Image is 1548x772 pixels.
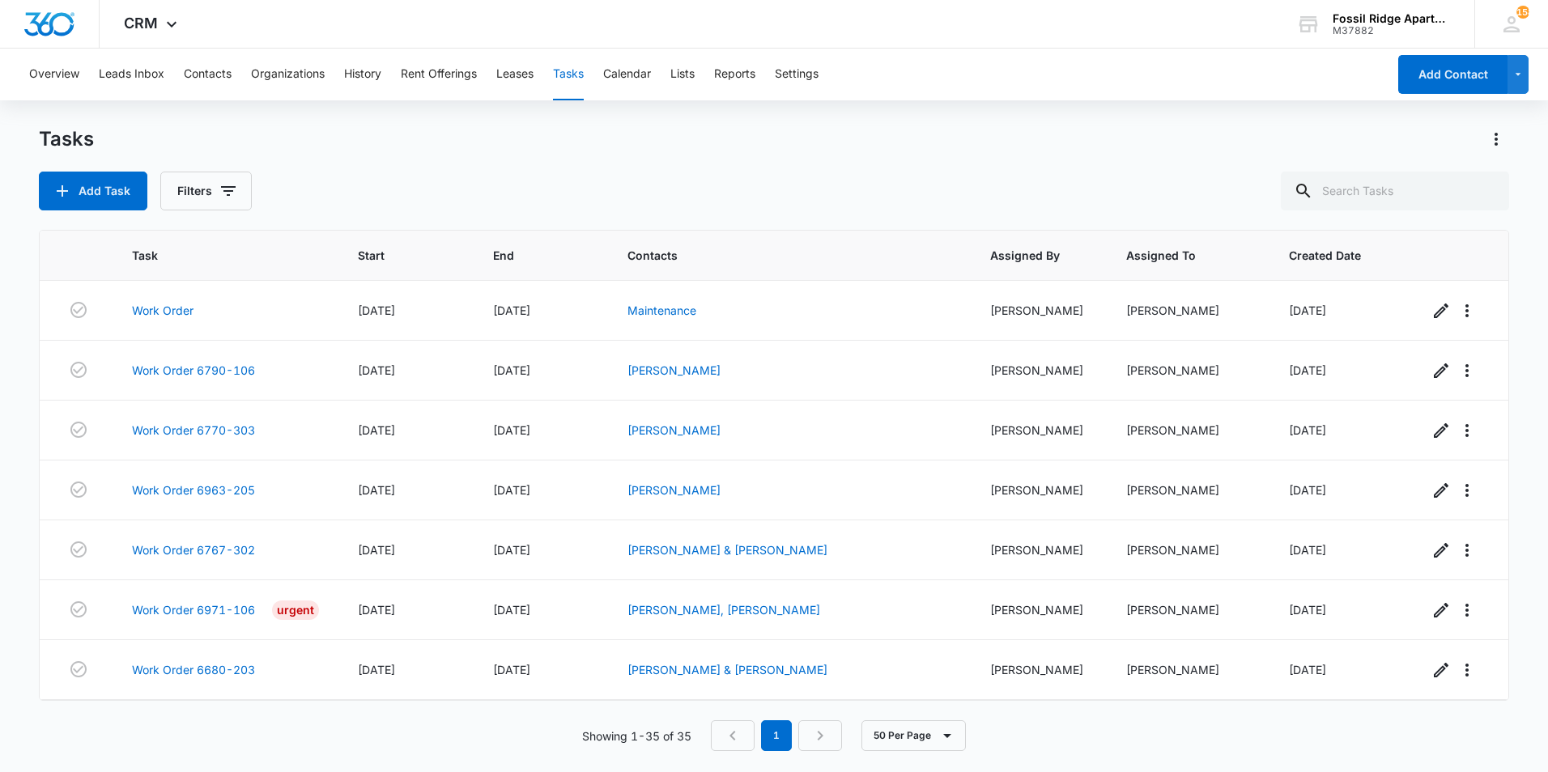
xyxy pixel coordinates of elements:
[493,543,530,557] span: [DATE]
[775,49,819,100] button: Settings
[1126,481,1251,498] div: [PERSON_NAME]
[132,541,255,558] a: Work Order 6767-302
[493,603,530,617] span: [DATE]
[493,303,530,317] span: [DATE]
[344,49,381,100] button: History
[711,720,842,751] nav: Pagination
[627,663,827,677] a: [PERSON_NAME] & [PERSON_NAME]
[493,663,530,677] span: [DATE]
[1289,543,1326,557] span: [DATE]
[1126,661,1251,678] div: [PERSON_NAME]
[160,172,252,210] button: Filters
[358,363,395,377] span: [DATE]
[990,601,1087,618] div: [PERSON_NAME]
[1289,423,1326,437] span: [DATE]
[990,661,1087,678] div: [PERSON_NAME]
[1289,603,1326,617] span: [DATE]
[99,49,164,100] button: Leads Inbox
[29,49,79,100] button: Overview
[1126,302,1251,319] div: [PERSON_NAME]
[358,303,395,317] span: [DATE]
[358,603,395,617] span: [DATE]
[358,543,395,557] span: [DATE]
[1126,247,1227,264] span: Assigned To
[1126,362,1251,379] div: [PERSON_NAME]
[627,363,721,377] a: [PERSON_NAME]
[990,362,1087,379] div: [PERSON_NAME]
[603,49,651,100] button: Calendar
[493,483,530,497] span: [DATE]
[124,15,158,32] span: CRM
[627,423,721,437] a: [PERSON_NAME]
[1126,541,1251,558] div: [PERSON_NAME]
[1333,25,1451,36] div: account id
[132,601,255,618] a: Work Order 6971-106
[553,49,584,100] button: Tasks
[358,663,395,677] span: [DATE]
[132,362,255,379] a: Work Order 6790-106
[272,600,319,620] div: Urgent
[1281,172,1509,210] input: Search Tasks
[627,543,827,557] a: [PERSON_NAME] & [PERSON_NAME]
[670,49,695,100] button: Lists
[132,661,255,678] a: Work Order 6680-203
[358,247,431,264] span: Start
[493,363,530,377] span: [DATE]
[1289,663,1326,677] span: [DATE]
[1398,55,1508,94] button: Add Contact
[1126,422,1251,439] div: [PERSON_NAME]
[132,247,295,264] span: Task
[132,302,193,319] a: Work Order
[714,49,755,100] button: Reports
[184,49,232,100] button: Contacts
[1289,303,1326,317] span: [DATE]
[358,423,395,437] span: [DATE]
[1516,6,1529,19] div: notifications count
[761,720,792,751] em: 1
[1289,483,1326,497] span: [DATE]
[358,483,395,497] span: [DATE]
[1516,6,1529,19] span: 158
[493,247,566,264] span: End
[39,172,147,210] button: Add Task
[627,303,696,317] a: Maintenance
[990,481,1087,498] div: [PERSON_NAME]
[861,720,966,751] button: 50 Per Page
[582,727,691,744] p: Showing 1-35 of 35
[251,49,325,100] button: Organizations
[132,422,255,439] a: Work Order 6770-303
[627,603,820,617] a: [PERSON_NAME], [PERSON_NAME]
[627,483,721,497] a: [PERSON_NAME]
[496,49,534,100] button: Leases
[990,302,1087,319] div: [PERSON_NAME]
[1289,247,1365,264] span: Created Date
[627,247,927,264] span: Contacts
[1483,126,1509,152] button: Actions
[1289,363,1326,377] span: [DATE]
[990,247,1064,264] span: Assigned By
[39,127,94,151] h1: Tasks
[401,49,477,100] button: Rent Offerings
[132,481,255,498] a: Work Order 6963-205
[1126,601,1251,618] div: [PERSON_NAME]
[1333,12,1451,25] div: account name
[990,541,1087,558] div: [PERSON_NAME]
[493,423,530,437] span: [DATE]
[990,422,1087,439] div: [PERSON_NAME]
